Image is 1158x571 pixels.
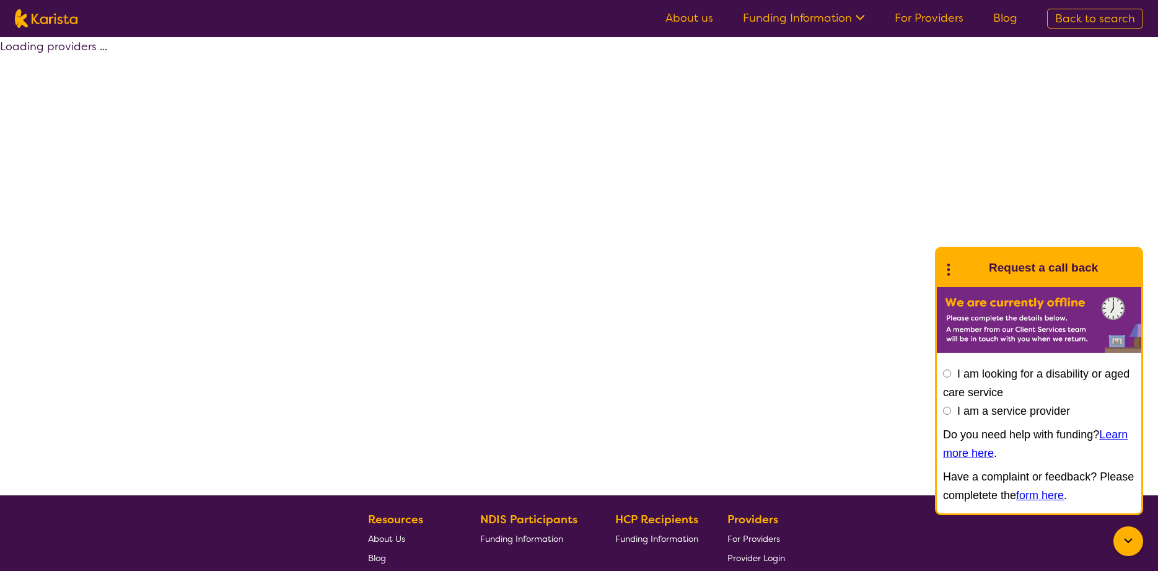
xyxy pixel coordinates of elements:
a: Funding Information [743,11,865,25]
a: Blog [993,11,1017,25]
span: For Providers [727,533,780,544]
span: Provider Login [727,552,785,564]
span: About Us [368,533,405,544]
span: Funding Information [480,533,563,544]
span: Funding Information [615,533,698,544]
a: Blog [368,548,451,567]
img: Karista offline chat form to request call back [937,287,1141,353]
img: Karista [957,255,981,280]
span: Blog [368,552,386,564]
b: HCP Recipients [615,512,698,527]
h1: Request a call back [989,259,1098,277]
p: Have a complaint or feedback? Please completete the . [943,467,1135,505]
p: Do you need help with funding? . [943,425,1135,463]
img: Karista logo [15,9,77,28]
a: Back to search [1047,9,1143,29]
b: Providers [727,512,778,527]
b: Resources [368,512,423,527]
a: About Us [368,529,451,548]
label: I am looking for a disability or aged care service [943,368,1129,399]
a: For Providers [895,11,963,25]
a: Funding Information [480,529,587,548]
a: Funding Information [615,529,698,548]
a: For Providers [727,529,785,548]
span: Back to search [1055,11,1135,26]
label: I am a service provider [957,405,1070,417]
a: Provider Login [727,548,785,567]
a: About us [665,11,713,25]
a: form here [1016,489,1064,502]
b: NDIS Participants [480,512,577,527]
